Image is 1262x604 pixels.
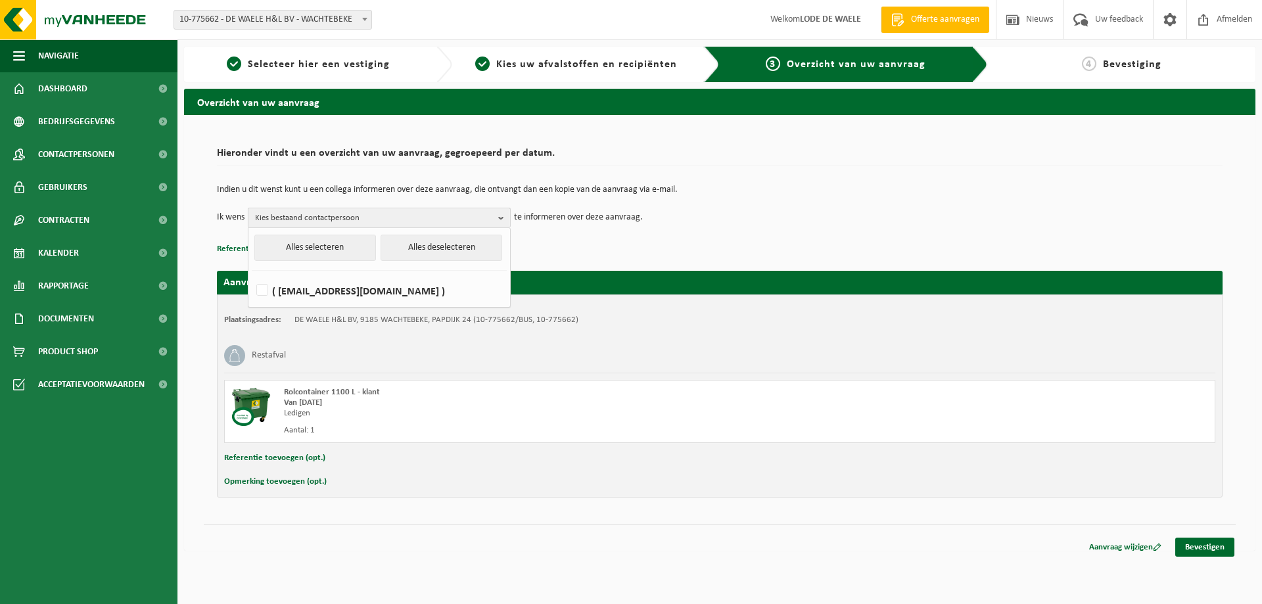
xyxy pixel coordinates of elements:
span: Kies uw afvalstoffen en recipiënten [496,59,677,70]
span: Acceptatievoorwaarden [38,368,145,401]
span: 1 [227,57,241,71]
img: WB-1100-CU.png [231,387,271,427]
span: Bevestiging [1103,59,1161,70]
div: Aantal: 1 [284,425,772,436]
a: 2Kies uw afvalstoffen en recipiënten [459,57,694,72]
a: Offerte aanvragen [881,7,989,33]
span: 3 [766,57,780,71]
a: Aanvraag wijzigen [1079,538,1171,557]
span: Contracten [38,204,89,237]
td: DE WAELE H&L BV, 9185 WACHTEBEKE, PAPDIJK 24 (10-775662/BUS, 10-775662) [294,315,578,325]
p: Ik wens [217,208,245,227]
a: Bevestigen [1175,538,1234,557]
p: Indien u dit wenst kunt u een collega informeren over deze aanvraag, die ontvangt dan een kopie v... [217,185,1223,195]
h3: Restafval [252,345,286,366]
span: Navigatie [38,39,79,72]
span: 4 [1082,57,1096,71]
button: Referentie toevoegen (opt.) [224,450,325,467]
span: Rapportage [38,269,89,302]
button: Alles selecteren [254,235,376,261]
span: Dashboard [38,72,87,105]
span: 10-775662 - DE WAELE H&L BV - WACHTEBEKE [174,11,371,29]
h2: Hieronder vindt u een overzicht van uw aanvraag, gegroepeerd per datum. [217,148,1223,166]
strong: LODE DE WAELE [800,14,861,24]
button: Opmerking toevoegen (opt.) [224,473,327,490]
strong: Plaatsingsadres: [224,315,281,324]
span: Contactpersonen [38,138,114,171]
span: Offerte aanvragen [908,13,983,26]
label: ( [EMAIL_ADDRESS][DOMAIN_NAME] ) [254,281,503,300]
span: Product Shop [38,335,98,368]
span: 2 [475,57,490,71]
div: Ledigen [284,408,772,419]
a: 1Selecteer hier een vestiging [191,57,426,72]
span: Rolcontainer 1100 L - klant [284,388,380,396]
span: Kies bestaand contactpersoon [255,208,493,228]
span: 10-775662 - DE WAELE H&L BV - WACHTEBEKE [174,10,372,30]
span: Bedrijfsgegevens [38,105,115,138]
strong: Aanvraag voor [DATE] [223,277,322,288]
strong: Van [DATE] [284,398,322,407]
h2: Overzicht van uw aanvraag [184,89,1255,114]
button: Kies bestaand contactpersoon [248,208,511,227]
span: Kalender [38,237,79,269]
span: Documenten [38,302,94,335]
span: Overzicht van uw aanvraag [787,59,925,70]
p: te informeren over deze aanvraag. [514,208,643,227]
span: Gebruikers [38,171,87,204]
button: Referentie toevoegen (opt.) [217,241,318,258]
button: Alles deselecteren [381,235,502,261]
span: Selecteer hier een vestiging [248,59,390,70]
